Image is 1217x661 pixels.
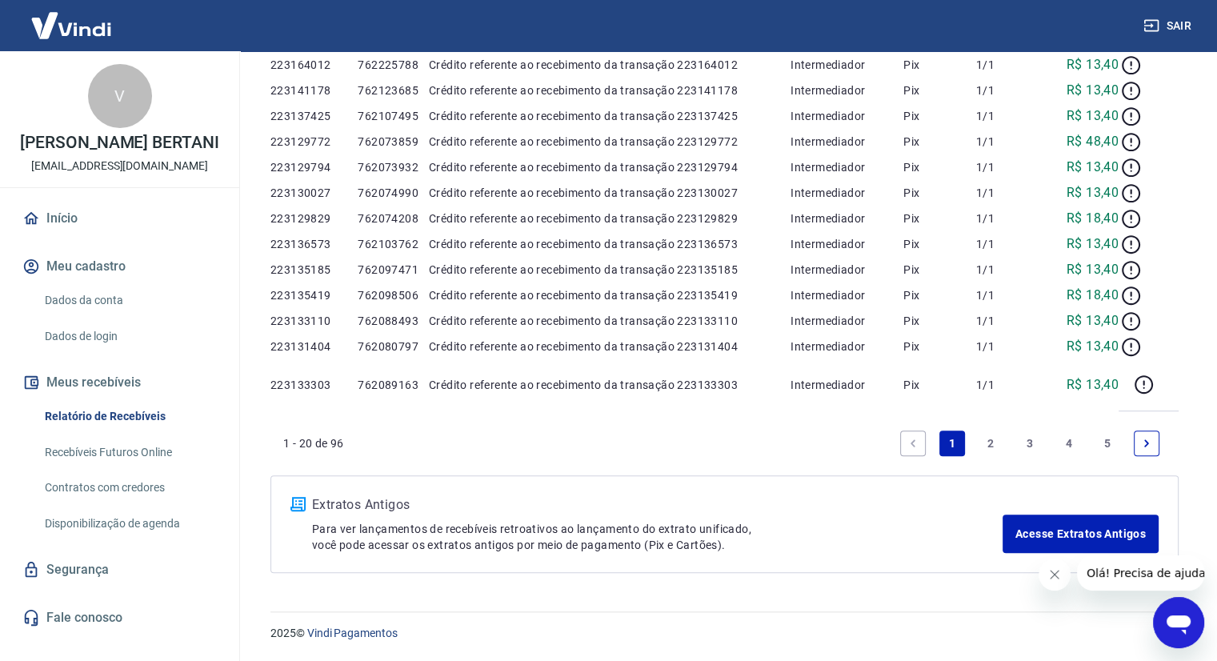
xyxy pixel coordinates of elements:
[270,159,358,175] p: 223129794
[1077,555,1204,591] iframe: Mensagem da empresa
[1067,286,1119,305] p: R$ 18,40
[903,185,976,201] p: Pix
[358,82,429,98] p: 762123685
[19,249,220,284] button: Meu cadastro
[1134,431,1159,456] a: Next page
[791,313,903,329] p: Intermediador
[903,262,976,278] p: Pix
[976,339,1031,355] p: 1/1
[976,134,1031,150] p: 1/1
[429,377,791,393] p: Crédito referente ao recebimento da transação 223133303
[978,431,1003,456] a: Page 2
[939,431,965,456] a: Page 1 is your current page
[1140,11,1198,41] button: Sair
[429,159,791,175] p: Crédito referente ao recebimento da transação 223129794
[358,339,429,355] p: 762080797
[894,424,1166,463] ul: Pagination
[903,57,976,73] p: Pix
[19,600,220,635] a: Fale conosco
[791,210,903,226] p: Intermediador
[10,11,134,24] span: Olá! Precisa de ajuda?
[290,497,306,511] img: ícone
[976,57,1031,73] p: 1/1
[903,287,976,303] p: Pix
[976,159,1031,175] p: 1/1
[791,159,903,175] p: Intermediador
[283,435,344,451] p: 1 - 20 de 96
[903,313,976,329] p: Pix
[358,313,429,329] p: 762088493
[1067,337,1119,356] p: R$ 13,40
[358,377,429,393] p: 762089163
[976,313,1031,329] p: 1/1
[38,320,220,353] a: Dados de login
[38,284,220,317] a: Dados da conta
[429,134,791,150] p: Crédito referente ao recebimento da transação 223129772
[270,82,358,98] p: 223141178
[270,377,358,393] p: 223133303
[270,185,358,201] p: 223130027
[19,365,220,400] button: Meus recebíveis
[19,552,220,587] a: Segurança
[976,262,1031,278] p: 1/1
[19,201,220,236] a: Início
[976,377,1031,393] p: 1/1
[791,82,903,98] p: Intermediador
[1095,431,1120,456] a: Page 5
[429,108,791,124] p: Crédito referente ao recebimento da transação 223137425
[1067,311,1119,330] p: R$ 13,40
[429,210,791,226] p: Crédito referente ao recebimento da transação 223129829
[976,287,1031,303] p: 1/1
[1067,106,1119,126] p: R$ 13,40
[312,495,1003,515] p: Extratos Antigos
[791,108,903,124] p: Intermediador
[976,210,1031,226] p: 1/1
[358,134,429,150] p: 762073859
[1067,183,1119,202] p: R$ 13,40
[791,262,903,278] p: Intermediador
[270,210,358,226] p: 223129829
[270,625,1179,642] p: 2025 ©
[791,134,903,150] p: Intermediador
[429,262,791,278] p: Crédito referente ao recebimento da transação 223135185
[1067,234,1119,254] p: R$ 13,40
[429,236,791,252] p: Crédito referente ao recebimento da transação 223136573
[270,57,358,73] p: 223164012
[307,627,398,639] a: Vindi Pagamentos
[429,313,791,329] p: Crédito referente ao recebimento da transação 223133110
[976,236,1031,252] p: 1/1
[358,108,429,124] p: 762107495
[429,287,791,303] p: Crédito referente ao recebimento da transação 223135419
[903,377,976,393] p: Pix
[38,436,220,469] a: Recebíveis Futuros Online
[358,185,429,201] p: 762074990
[1017,431,1043,456] a: Page 3
[903,82,976,98] p: Pix
[429,82,791,98] p: Crédito referente ao recebimento da transação 223141178
[31,158,208,174] p: [EMAIL_ADDRESS][DOMAIN_NAME]
[1056,431,1082,456] a: Page 4
[1067,81,1119,100] p: R$ 13,40
[358,287,429,303] p: 762098506
[1153,597,1204,648] iframe: Botão para abrir a janela de mensagens
[791,377,903,393] p: Intermediador
[791,57,903,73] p: Intermediador
[903,236,976,252] p: Pix
[1067,209,1119,228] p: R$ 18,40
[903,108,976,124] p: Pix
[976,82,1031,98] p: 1/1
[1003,515,1159,553] a: Acesse Extratos Antigos
[903,339,976,355] p: Pix
[270,134,358,150] p: 223129772
[38,507,220,540] a: Disponibilização de agenda
[358,210,429,226] p: 762074208
[1067,375,1119,395] p: R$ 13,40
[1067,260,1119,279] p: R$ 13,40
[358,159,429,175] p: 762073932
[976,108,1031,124] p: 1/1
[312,521,1003,553] p: Para ver lançamentos de recebíveis retroativos ao lançamento do extrato unificado, você pode aces...
[38,400,220,433] a: Relatório de Recebíveis
[791,185,903,201] p: Intermediador
[358,236,429,252] p: 762103762
[429,339,791,355] p: Crédito referente ao recebimento da transação 223131404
